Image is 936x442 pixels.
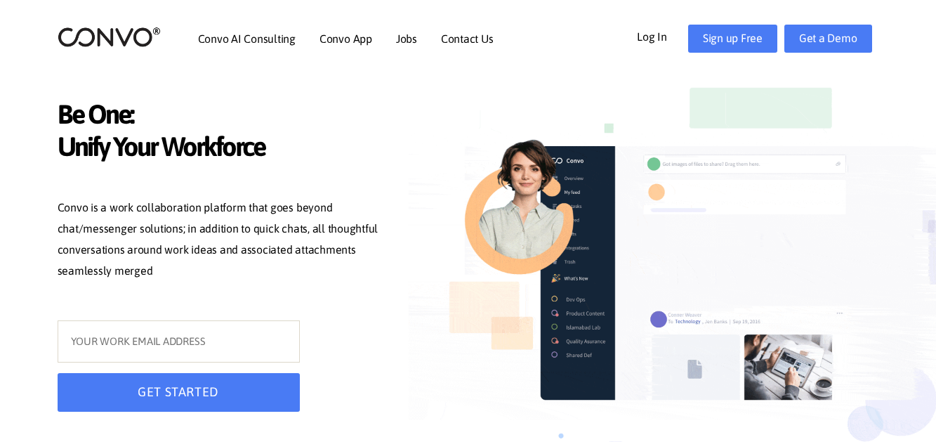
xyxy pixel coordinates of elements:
a: Jobs [396,33,417,44]
span: Be One: [58,98,388,134]
a: Sign up Free [688,25,777,53]
button: GET STARTED [58,373,300,412]
img: logo_2.png [58,26,161,48]
a: Get a Demo [784,25,872,53]
a: Convo App [319,33,372,44]
input: YOUR WORK EMAIL ADDRESS [58,320,300,363]
a: Convo AI Consulting [198,33,296,44]
a: Log In [637,25,688,47]
span: Unify Your Workforce [58,131,388,167]
a: Contact Us [441,33,494,44]
p: Convo is a work collaboration platform that goes beyond chat/messenger solutions; in addition to ... [58,197,388,285]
